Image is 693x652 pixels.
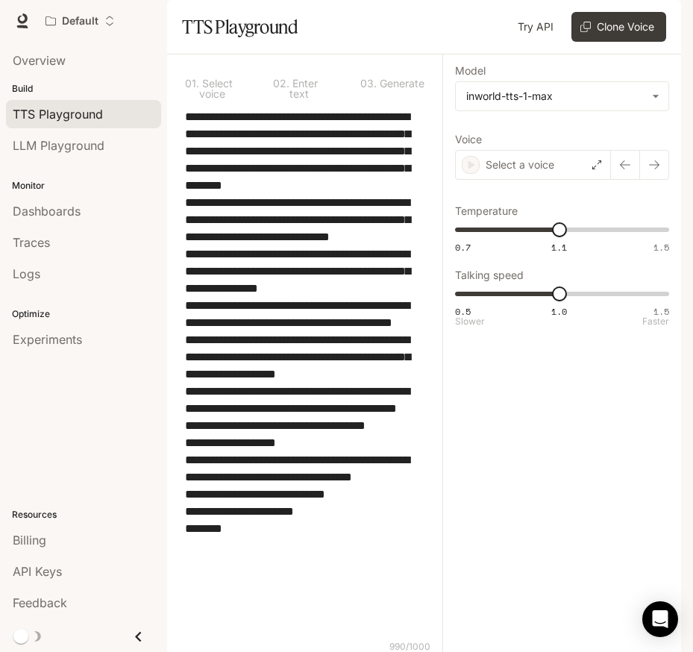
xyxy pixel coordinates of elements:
[62,15,98,28] p: Default
[551,305,567,318] span: 1.0
[653,241,669,254] span: 1.5
[642,317,669,326] p: Faster
[642,601,678,637] div: Open Intercom Messenger
[455,317,485,326] p: Slower
[39,6,122,36] button: Open workspace menu
[486,157,554,172] p: Select a voice
[360,78,377,89] p: 0 3 .
[289,78,337,99] p: Enter text
[455,66,486,76] p: Model
[455,305,471,318] span: 0.5
[455,134,482,145] p: Voice
[455,270,524,280] p: Talking speed
[182,12,298,42] h1: TTS Playground
[571,12,666,42] button: Clone Voice
[466,89,645,104] div: inworld-tts-1-max
[185,78,199,99] p: 0 1 .
[653,305,669,318] span: 1.5
[377,78,424,89] p: Generate
[551,241,567,254] span: 1.1
[456,82,668,110] div: inworld-tts-1-max
[199,78,249,99] p: Select voice
[455,241,471,254] span: 0.7
[512,12,559,42] a: Try API
[455,206,518,216] p: Temperature
[273,78,289,99] p: 0 2 .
